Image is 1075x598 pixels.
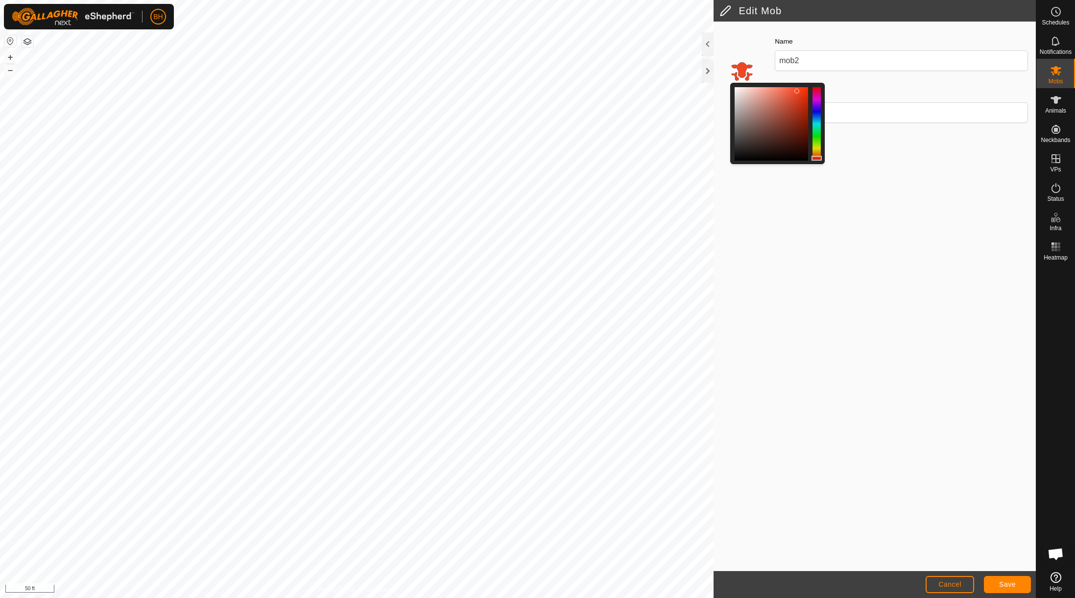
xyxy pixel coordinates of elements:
[1044,255,1068,261] span: Heatmap
[4,51,16,63] button: +
[938,580,961,588] span: Cancel
[12,8,134,25] img: Gallagher Logo
[1036,568,1075,596] a: Help
[1050,586,1062,592] span: Help
[22,36,33,48] button: Map Layers
[366,585,395,594] a: Contact Us
[1050,225,1061,231] span: Infra
[984,576,1031,593] button: Save
[4,64,16,76] button: –
[4,35,16,47] button: Reset Map
[1040,49,1072,55] span: Notifications
[1041,137,1070,143] span: Neckbands
[1041,539,1071,569] div: Open chat
[719,5,1036,17] h2: Edit Mob
[1049,78,1063,84] span: Mobs
[318,585,355,594] a: Privacy Policy
[1047,196,1064,202] span: Status
[999,580,1016,588] span: Save
[153,12,163,22] span: BH
[1050,167,1061,172] span: VPs
[1042,20,1069,25] span: Schedules
[1045,108,1066,114] span: Animals
[926,576,974,593] button: Cancel
[775,37,792,47] label: Name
